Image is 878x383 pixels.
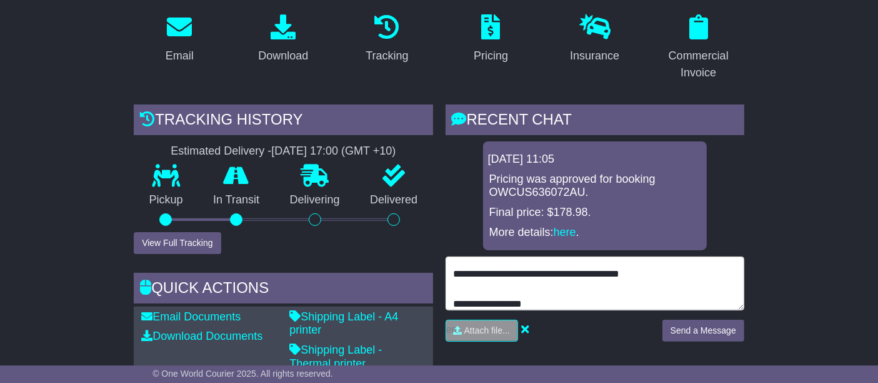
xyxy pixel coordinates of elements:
[134,105,432,138] div: Tracking history
[289,344,382,370] a: Shipping Label - Thermal printer
[157,10,202,69] a: Email
[446,105,744,138] div: RECENT CHAT
[366,48,408,64] div: Tracking
[141,330,262,342] a: Download Documents
[289,310,398,337] a: Shipping Label - A4 printer
[355,193,433,207] p: Delivered
[489,206,701,220] p: Final price: $178.98.
[662,320,744,342] button: Send a Message
[488,153,702,166] div: [DATE] 11:05
[250,10,316,69] a: Download
[653,10,744,86] a: Commercial Invoice
[271,145,396,158] div: [DATE] 17:00 (GMT +10)
[152,369,333,379] span: © One World Courier 2025. All rights reserved.
[466,10,516,69] a: Pricing
[141,310,241,323] a: Email Documents
[134,145,432,158] div: Estimated Delivery -
[134,193,198,207] p: Pickup
[134,273,432,307] div: Quick Actions
[562,10,627,69] a: Insurance
[554,226,576,238] a: here
[166,48,194,64] div: Email
[489,173,701,200] p: Pricing was approved for booking OWCUS636072AU.
[258,48,308,64] div: Download
[198,193,275,207] p: In Transit
[570,48,619,64] div: Insurance
[661,48,736,81] div: Commercial Invoice
[489,226,701,240] p: More details: .
[274,193,355,207] p: Delivering
[134,232,221,254] button: View Full Tracking
[474,48,508,64] div: Pricing
[357,10,416,69] a: Tracking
